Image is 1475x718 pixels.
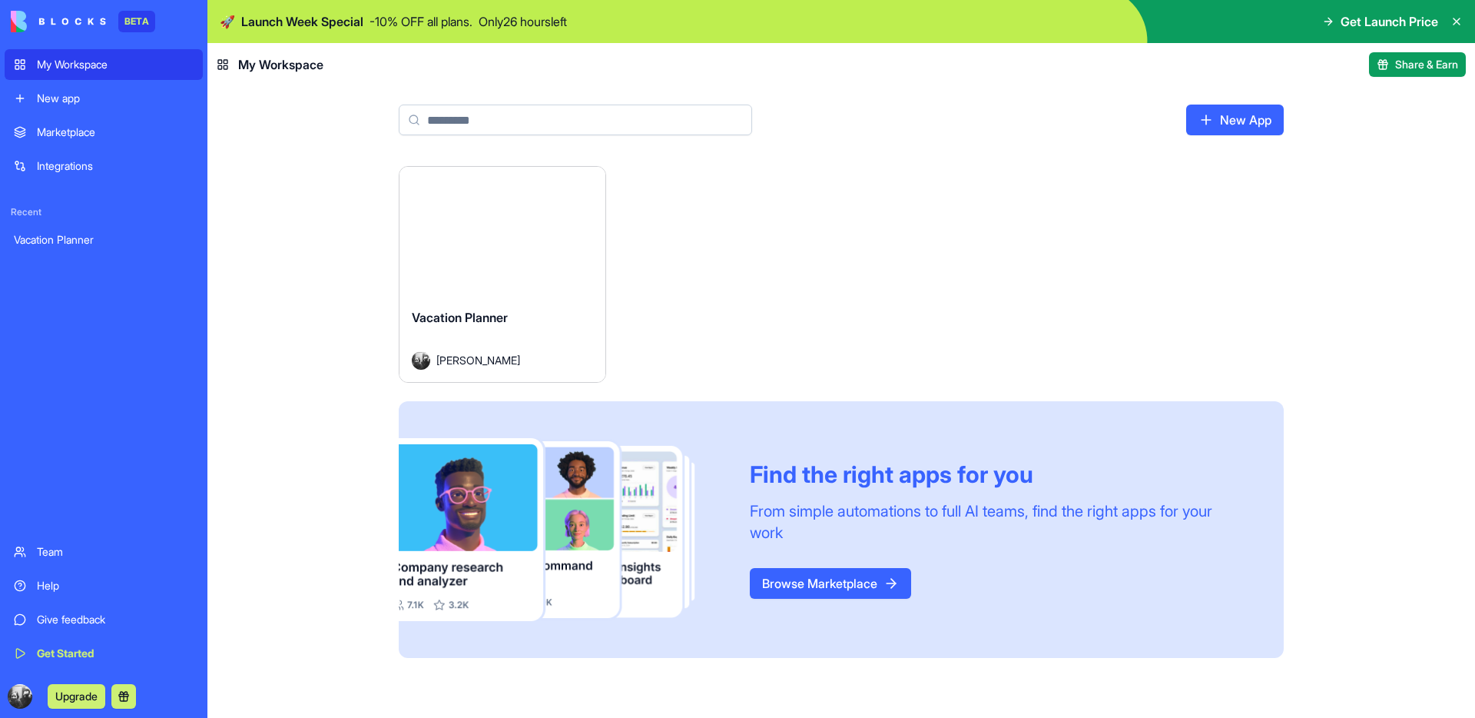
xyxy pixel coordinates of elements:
div: Help [37,578,194,593]
div: Give feedback [37,612,194,627]
img: ACg8ocI4zmFyMft-X1fN4UB3ZGLh860Gd5q7xPfn01t91-NWbBK8clcQ=s96-c [8,684,32,709]
div: Team [37,544,194,560]
span: Recent [5,206,203,218]
div: New app [37,91,194,106]
a: New app [5,83,203,114]
img: logo [11,11,106,32]
span: Launch Week Special [241,12,363,31]
p: - 10 % OFF all plans. [370,12,472,31]
a: Give feedback [5,604,203,635]
div: Vacation Planner [14,232,194,248]
div: My Workspace [37,57,194,72]
span: 🚀 [220,12,235,31]
a: Upgrade [48,688,105,703]
span: Get Launch Price [1341,12,1438,31]
span: [PERSON_NAME] [436,352,520,368]
div: Marketplace [37,125,194,140]
div: BETA [118,11,155,32]
a: My Workspace [5,49,203,80]
img: Avatar [412,351,430,370]
a: Get Started [5,638,203,669]
div: Get Started [37,646,194,661]
p: Only 26 hours left [479,12,567,31]
a: Vacation Planner [5,224,203,255]
button: Upgrade [48,684,105,709]
span: Vacation Planner [412,310,508,325]
a: BETA [11,11,155,32]
a: Help [5,570,203,601]
div: From simple automations to full AI teams, find the right apps for your work [750,500,1247,543]
div: Find the right apps for you [750,460,1247,488]
span: Share & Earn [1395,57,1458,72]
a: Browse Marketplace [750,568,911,599]
span: My Workspace [238,55,323,74]
a: Integrations [5,151,203,181]
a: Vacation PlannerAvatar[PERSON_NAME] [399,166,606,383]
img: Frame_181_egmpey.png [399,438,725,622]
a: New App [1186,105,1284,135]
a: Team [5,537,203,567]
a: Marketplace [5,117,203,148]
button: Share & Earn [1369,52,1466,77]
div: Integrations [37,158,194,174]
